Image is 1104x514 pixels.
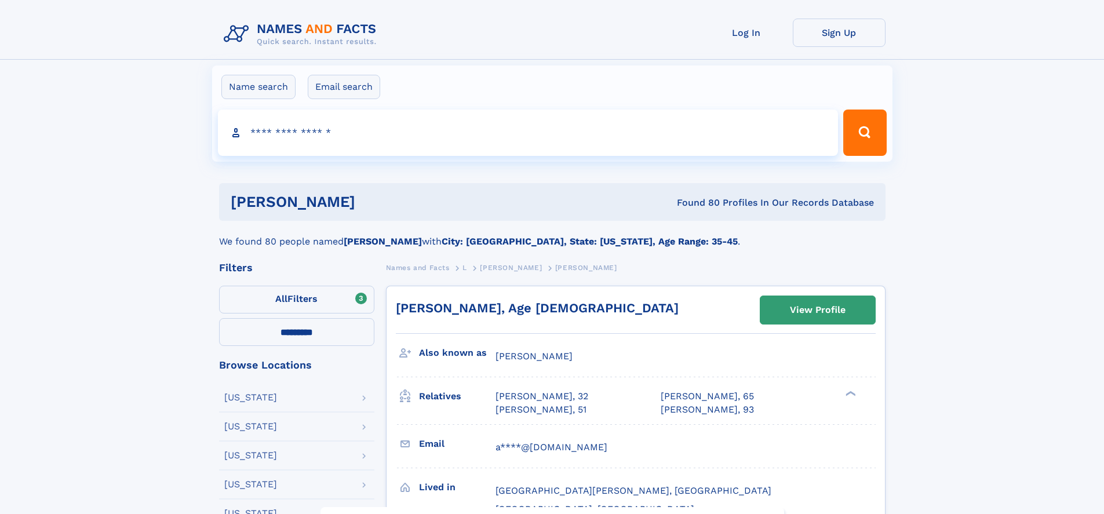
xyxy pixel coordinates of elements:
input: search input [218,110,839,156]
a: [PERSON_NAME] [480,260,542,275]
a: Sign Up [793,19,886,47]
h3: Email [419,434,495,454]
a: View Profile [760,296,875,324]
div: Filters [219,263,374,273]
a: [PERSON_NAME], 51 [495,403,586,416]
div: [US_STATE] [224,422,277,431]
a: Names and Facts [386,260,450,275]
label: Email search [308,75,380,99]
label: Name search [221,75,296,99]
div: [US_STATE] [224,480,277,489]
div: Browse Locations [219,360,374,370]
div: Found 80 Profiles In Our Records Database [516,196,874,209]
h3: Also known as [419,343,495,363]
b: City: [GEOGRAPHIC_DATA], State: [US_STATE], Age Range: 35-45 [442,236,738,247]
span: [PERSON_NAME] [480,264,542,272]
div: View Profile [790,297,846,323]
div: [US_STATE] [224,451,277,460]
div: We found 80 people named with . [219,221,886,249]
img: Logo Names and Facts [219,19,386,50]
span: [GEOGRAPHIC_DATA][PERSON_NAME], [GEOGRAPHIC_DATA] [495,485,771,496]
div: [US_STATE] [224,393,277,402]
div: ❯ [843,390,857,398]
span: [PERSON_NAME] [495,351,573,362]
b: [PERSON_NAME] [344,236,422,247]
a: [PERSON_NAME], 32 [495,390,588,403]
span: L [462,264,467,272]
a: [PERSON_NAME], 93 [661,403,754,416]
a: [PERSON_NAME], Age [DEMOGRAPHIC_DATA] [396,301,679,315]
h3: Lived in [419,477,495,497]
h1: [PERSON_NAME] [231,195,516,209]
a: [PERSON_NAME], 65 [661,390,754,403]
span: All [275,293,287,304]
button: Search Button [843,110,886,156]
span: [PERSON_NAME] [555,264,617,272]
label: Filters [219,286,374,313]
a: Log In [700,19,793,47]
h3: Relatives [419,387,495,406]
a: L [462,260,467,275]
